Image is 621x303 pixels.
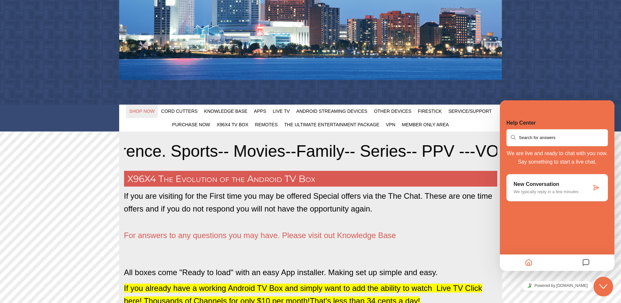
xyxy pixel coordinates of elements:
a: FireStick [415,105,445,118]
marquee: Everyone should have a VPN, if you are expeiencing any issues try using the VPN....Many services ... [124,138,497,164]
a: Service/Support [445,105,495,118]
a: The Ultimate Entertainment Package [281,118,383,131]
span: The Ultimate Entertainment Package [284,122,379,127]
a: Android Streaming Devices [293,105,371,118]
iframe: chat widget [594,277,614,296]
a: For answers to any questions you may have. Please visit out Knowledge Base [124,234,396,239]
span: All boxes come "Ready to load" with an easy App installer. Making set up simple and easy. [124,268,438,277]
a: Shop Now [126,105,158,118]
span: Other Devices [374,109,411,114]
span: Knowledge Base [204,109,247,114]
span: X96X4 The Evolution of the Android TV Box [127,173,315,184]
span: Android Streaming Devices [296,109,367,114]
a: X96X4 TV Box [213,118,252,131]
span: Live TV [273,109,290,114]
span: Remotes [255,122,278,127]
a: Remotes [252,118,281,131]
a: Other Devices [371,105,414,118]
span: X96X4 TV Box [217,122,248,127]
iframe: chat widget [500,278,614,293]
iframe: chat widget [500,100,614,271]
span: If you are visiting for the First time you may be offered Special offers via the The Chat. These ... [124,192,492,213]
a: Apps [251,105,269,118]
span: Cord Cutters [161,109,197,114]
span: Apps [254,109,266,114]
a: Knowledge Base [201,105,251,118]
span: Service/Support [448,109,492,114]
span: VPN [386,122,395,127]
a: Purchase Now [169,118,213,131]
a: VPN [383,118,399,131]
span: For answers to any questions you may have. Please visit out Knowledge Base [124,231,396,240]
span: FireStick [418,109,442,114]
a: Member Only Area [399,118,452,131]
span: Shop Now [129,109,155,114]
a: Live TV [269,105,293,118]
a: Cord Cutters [158,105,201,118]
span: Member Only Area [402,122,449,127]
span: Purchase Now [172,122,210,127]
